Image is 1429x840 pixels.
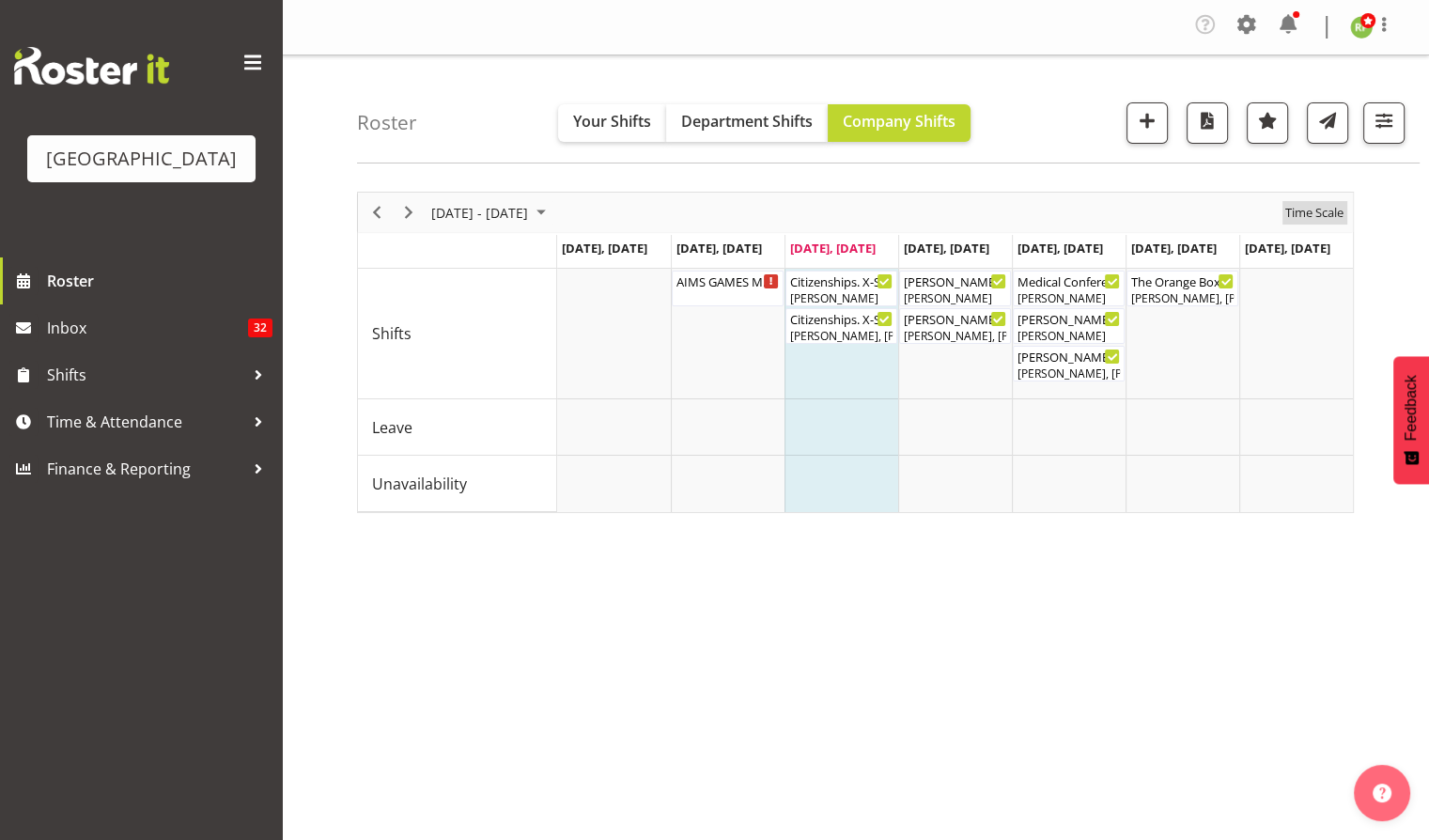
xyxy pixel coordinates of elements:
[372,416,412,439] span: Leave
[47,314,248,342] span: Inbox
[1017,240,1103,257] span: [DATE], [DATE]
[785,308,897,344] div: Shifts"s event - Citizenships. X-Space Begin From Wednesday, September 3, 2025 at 9:30:00 AM GMT+...
[1017,366,1120,382] div: [PERSON_NAME], [PERSON_NAME], [PERSON_NAME], [PERSON_NAME], [PERSON_NAME], [PERSON_NAME]
[828,104,971,142] button: Company Shifts
[1282,201,1347,225] button: Time Scale
[372,473,467,495] span: Unavailability
[790,240,876,257] span: [DATE], [DATE]
[1283,201,1345,225] span: Time Scale
[1350,16,1373,39] img: richard-freeman9074.jpg
[361,193,393,232] div: Previous
[790,328,893,345] div: [PERSON_NAME], [PERSON_NAME], [PERSON_NAME]
[562,240,647,257] span: [DATE], [DATE]
[47,455,244,483] span: Finance & Reporting
[14,47,169,85] img: Rosterit website logo
[904,272,1006,290] div: [PERSON_NAME] Bloody [PERSON_NAME] FOHM shift ( )
[365,201,390,225] button: Previous
[904,290,1006,307] div: [PERSON_NAME]
[1013,271,1125,306] div: Shifts"s event - Medical Conference Begin From Friday, September 5, 2025 at 8:00:00 AM GMT+12:00 ...
[248,319,272,337] span: 32
[681,111,813,132] span: Department Shifts
[1373,784,1391,802] img: help-xxl-2.png
[1187,102,1228,144] button: Download a PDF of the roster according to the set date range.
[899,271,1011,306] div: Shifts"s event - Kevin Bloody Wilson FOHM shift Begin From Thursday, September 4, 2025 at 6:00:00...
[1131,290,1234,307] div: [PERSON_NAME], [PERSON_NAME]
[790,272,893,290] div: Citizenships. X-Space. FOHM ( )
[1017,290,1120,307] div: [PERSON_NAME]
[1017,272,1120,290] div: Medical Conference ( )
[1363,102,1405,144] button: Filter Shifts
[372,322,412,345] span: Shifts
[573,111,651,132] span: Your Shifts
[672,271,784,306] div: Shifts"s event - AIMS GAMES Movie Night (backup venue) Cargo Shed Begin From Tuesday, September 2...
[1403,375,1420,441] span: Feedback
[46,145,237,173] div: [GEOGRAPHIC_DATA]
[676,240,762,257] span: [DATE], [DATE]
[558,104,666,142] button: Your Shifts
[393,193,425,232] div: Next
[428,201,554,225] button: September 01 - 07, 2025
[357,192,1354,513] div: Timeline Week of September 2, 2025
[358,269,557,399] td: Shifts resource
[790,290,893,307] div: [PERSON_NAME]
[1013,308,1125,344] div: Shifts"s event - Kevin Bloody Wilson FOHM shift Begin From Friday, September 5, 2025 at 6:00:00 P...
[1245,240,1330,257] span: [DATE], [DATE]
[1126,271,1238,306] div: Shifts"s event - The Orange Box Begin From Saturday, September 6, 2025 at 7:00:00 AM GMT+12:00 En...
[358,456,557,512] td: Unavailability resource
[47,408,244,436] span: Time & Attendance
[1393,356,1429,484] button: Feedback - Show survey
[1017,328,1120,345] div: [PERSON_NAME]
[1017,347,1120,366] div: [PERSON_NAME] Bloody [PERSON_NAME] ( )
[1131,272,1234,290] div: The Orange Box ( )
[47,361,244,389] span: Shifts
[357,112,417,133] h4: Roster
[557,269,1353,512] table: Timeline Week of September 2, 2025
[1131,240,1217,257] span: [DATE], [DATE]
[904,309,1006,328] div: [PERSON_NAME] Bloody [PERSON_NAME] ( )
[904,240,989,257] span: [DATE], [DATE]
[396,201,422,225] button: Next
[666,104,828,142] button: Department Shifts
[676,272,779,290] div: AIMS GAMES Movie Night (backup venue) Cargo Shed ( )
[429,201,530,225] span: [DATE] - [DATE]
[1247,102,1288,144] button: Highlight an important date within the roster.
[47,267,272,295] span: Roster
[1307,102,1348,144] button: Send a list of all shifts for the selected filtered period to all rostered employees.
[1017,309,1120,328] div: [PERSON_NAME] Bloody [PERSON_NAME] FOHM shift ( )
[843,111,955,132] span: Company Shifts
[785,271,897,306] div: Shifts"s event - Citizenships. X-Space. FOHM Begin From Wednesday, September 3, 2025 at 8:30:00 A...
[1126,102,1168,144] button: Add a new shift
[358,399,557,456] td: Leave resource
[899,308,1011,344] div: Shifts"s event - Kevin Bloody Wilson Begin From Thursday, September 4, 2025 at 6:30:00 PM GMT+12:...
[1013,346,1125,381] div: Shifts"s event - Kevin Bloody Wilson Begin From Friday, September 5, 2025 at 6:30:00 PM GMT+12:00...
[904,328,1006,345] div: [PERSON_NAME], [PERSON_NAME], [PERSON_NAME], [PERSON_NAME], [PERSON_NAME], [PERSON_NAME]
[790,309,893,328] div: Citizenships. X-Space ( )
